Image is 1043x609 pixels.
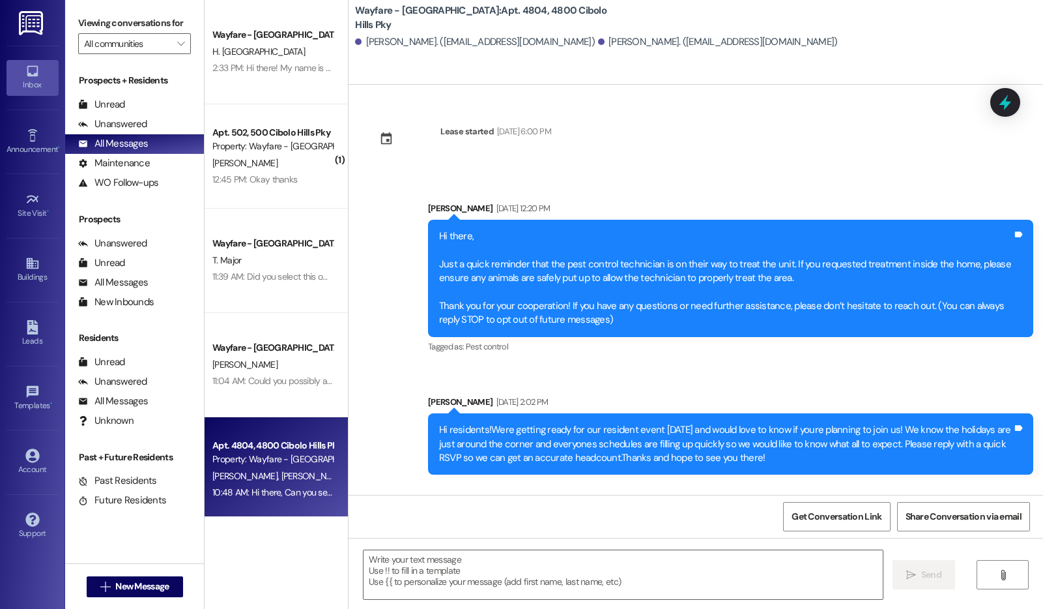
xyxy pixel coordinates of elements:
[7,381,59,416] a: Templates •
[212,271,540,282] div: 11:39 AM: Did you select this option when you first logged in? Application # is 19425888
[598,35,838,49] div: [PERSON_NAME]. ([EMAIL_ADDRESS][DOMAIN_NAME])
[212,157,278,169] span: [PERSON_NAME]
[100,582,110,592] i: 
[212,375,485,387] div: 11:04 AM: Could you possibly ask them how long they are going to need?
[212,486,522,498] div: 10:48 AM: Hi there, Can you send maintenance back the sink started leaking again
[355,4,616,32] b: Wayfare - [GEOGRAPHIC_DATA]: Apt. 4804, 4800 Cibolo Hills Pky
[212,237,333,250] div: Wayfare - [GEOGRAPHIC_DATA]
[78,13,191,33] label: Viewing conversations for
[84,33,170,54] input: All communities
[212,470,281,482] span: [PERSON_NAME]
[893,560,956,589] button: Send
[428,337,1033,356] div: Tagged as:
[78,355,125,369] div: Unread
[78,295,154,309] div: New Inbounds
[783,502,890,531] button: Get Conversation Link
[921,568,941,582] span: Send
[78,176,158,190] div: WO Follow-ups
[65,74,204,87] div: Prospects + Residents
[212,453,333,466] div: Property: Wayfare - [GEOGRAPHIC_DATA]
[428,395,1033,413] div: [PERSON_NAME]
[78,494,166,507] div: Future Residents
[65,213,204,226] div: Prospects
[428,201,1033,220] div: [PERSON_NAME]
[212,359,278,370] span: [PERSON_NAME]
[78,414,134,428] div: Unknown
[494,125,551,138] div: [DATE] 6:00 PM
[212,140,333,153] div: Property: Wayfare - [GEOGRAPHIC_DATA]
[212,126,333,140] div: Apt. 502, 500 Cibolo Hills Pky
[78,98,125,111] div: Unread
[212,173,297,185] div: 12:45 PM: Okay thanks
[355,35,595,49] div: [PERSON_NAME]. ([EMAIL_ADDRESS][DOMAIN_NAME])
[439,423,1012,465] div: Hi residents!Were getting ready for our resident event [DATE] and would love to know if youre pla...
[281,470,347,482] span: [PERSON_NAME]
[792,510,881,524] span: Get Conversation Link
[212,28,333,42] div: Wayfare - [GEOGRAPHIC_DATA]
[177,38,184,49] i: 
[998,570,1008,580] i: 
[87,576,183,597] button: New Message
[439,230,1012,327] div: Hi there, Just a quick reminder that the pest control technician is on their way to treat the uni...
[78,375,147,389] div: Unanswered
[65,331,204,345] div: Residents
[65,451,204,464] div: Past + Future Residents
[19,11,46,35] img: ResiDesk Logo
[493,201,550,215] div: [DATE] 12:20 PM
[440,125,494,138] div: Lease started
[212,46,305,57] span: H. [GEOGRAPHIC_DATA]
[78,237,147,250] div: Unanswered
[7,60,59,95] a: Inbox
[906,570,916,580] i: 
[78,256,125,270] div: Unread
[115,580,169,593] span: New Message
[212,341,333,355] div: Wayfare - [GEOGRAPHIC_DATA]
[50,399,52,408] span: •
[7,316,59,351] a: Leads
[212,439,333,453] div: Apt. 4804, 4800 Cibolo Hills Pky
[493,395,549,409] div: [DATE] 2:02 PM
[7,188,59,224] a: Site Visit •
[78,137,148,151] div: All Messages
[7,252,59,288] a: Buildings
[466,341,508,352] span: Pest control
[78,394,148,408] div: All Messages
[7,445,59,480] a: Account
[212,254,241,266] span: T. Major
[78,474,157,488] div: Past Residents
[78,156,150,170] div: Maintenance
[47,207,49,216] span: •
[7,509,59,544] a: Support
[78,276,148,290] div: All Messages
[897,502,1030,531] button: Share Conversation via email
[906,510,1022,524] span: Share Conversation via email
[58,143,60,152] span: •
[78,117,147,131] div: Unanswered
